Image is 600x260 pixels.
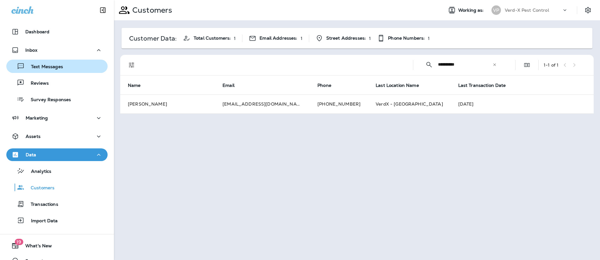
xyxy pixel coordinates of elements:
[6,76,108,89] button: Reviews
[423,58,435,71] button: Collapse Search
[19,243,52,251] span: What's New
[369,36,371,41] p: 1
[451,94,594,114] td: [DATE]
[376,82,427,88] span: Last Location Name
[6,239,108,252] button: 19What's New
[376,101,443,107] span: VerdX - [GEOGRAPHIC_DATA]
[24,202,58,208] p: Transactions
[25,218,58,224] p: Import Data
[130,5,172,15] p: Customers
[376,83,419,88] span: Last Location Name
[388,36,425,41] span: Phone Numbers:
[428,36,430,41] p: 1
[26,115,48,120] p: Marketing
[6,197,108,211] button: Transactions
[259,36,297,41] span: Email Addresses:
[6,148,108,161] button: Data
[326,36,366,41] span: Street Addresses:
[317,82,340,88] span: Phone
[301,36,303,41] p: 1
[505,8,549,13] p: Verd-X Pest Control
[222,82,243,88] span: Email
[125,59,138,71] button: Filters
[194,36,231,41] span: Total Customers:
[94,4,112,16] button: Collapse Sidebar
[317,83,331,88] span: Phone
[129,36,177,41] p: Customer Data:
[521,59,533,71] button: Edit Fields
[222,83,234,88] span: Email
[6,164,108,178] button: Analytics
[6,130,108,143] button: Assets
[458,8,485,13] span: Working as:
[6,44,108,56] button: Inbox
[544,62,559,68] div: 1 - 1 of 1
[25,64,63,70] p: Text Messages
[6,25,108,38] button: Dashboard
[310,94,368,114] td: [PHONE_NUMBER]
[25,169,51,175] p: Analytics
[215,94,310,114] td: [EMAIL_ADDRESS][DOMAIN_NAME]
[120,94,215,114] td: [PERSON_NAME]
[128,82,149,88] span: Name
[26,152,36,157] p: Data
[128,83,141,88] span: Name
[24,81,49,87] p: Reviews
[6,60,108,73] button: Text Messages
[6,181,108,194] button: Customers
[234,36,236,41] p: 1
[6,93,108,106] button: Survey Responses
[458,82,514,88] span: Last Transaction Date
[6,214,108,227] button: Import Data
[24,185,54,191] p: Customers
[24,97,71,103] p: Survey Responses
[25,29,49,34] p: Dashboard
[491,5,501,15] div: VP
[582,4,594,16] button: Settings
[6,112,108,124] button: Marketing
[15,239,23,245] span: 19
[25,48,37,53] p: Inbox
[26,134,41,139] p: Assets
[458,83,506,88] span: Last Transaction Date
